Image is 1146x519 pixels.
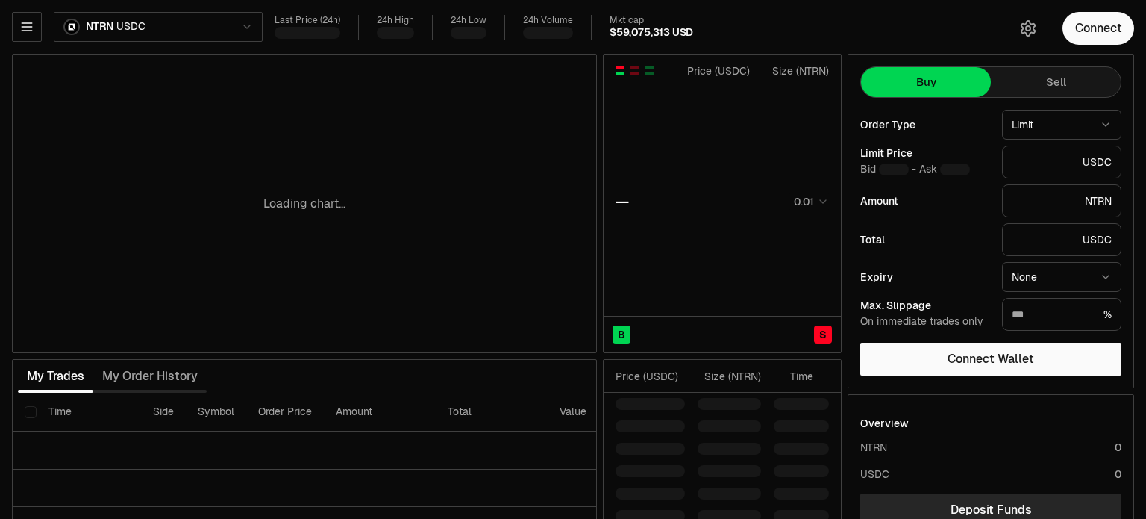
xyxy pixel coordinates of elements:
[789,193,829,211] button: 0.01
[523,15,573,26] div: 24h Volume
[763,63,829,78] div: Size ( NTRN )
[860,272,990,282] div: Expiry
[860,196,990,206] div: Amount
[860,440,887,455] div: NTRN
[186,393,246,432] th: Symbol
[629,65,641,77] button: Show Sell Orders Only
[246,393,324,432] th: Order Price
[377,15,414,26] div: 24h High
[644,65,656,77] button: Show Buy Orders Only
[1002,146,1121,178] div: USDC
[1115,467,1121,482] div: 0
[1115,440,1121,455] div: 0
[263,195,345,213] p: Loading chart...
[451,15,486,26] div: 24h Low
[698,369,761,384] div: Size ( NTRN )
[610,15,693,26] div: Mkt cap
[860,234,990,245] div: Total
[919,163,970,176] span: Ask
[1002,262,1121,292] button: None
[1062,12,1134,45] button: Connect
[37,393,141,432] th: Time
[861,67,991,97] button: Buy
[616,369,685,384] div: Price ( USDC )
[141,393,186,432] th: Side
[860,343,1121,376] button: Connect Wallet
[683,63,750,78] div: Price ( USDC )
[860,119,990,130] div: Order Type
[1002,223,1121,256] div: USDC
[65,20,78,34] img: NTRN Logo
[18,361,93,391] button: My Trades
[614,65,626,77] button: Show Buy and Sell Orders
[860,416,909,431] div: Overview
[1002,110,1121,140] button: Limit
[616,191,629,212] div: —
[93,361,207,391] button: My Order History
[819,327,827,342] span: S
[618,327,625,342] span: B
[860,315,990,329] div: On immediate trades only
[548,393,598,432] th: Value
[860,163,916,176] span: Bid -
[860,300,990,311] div: Max. Slippage
[860,148,990,158] div: Limit Price
[860,467,889,482] div: USDC
[1002,184,1121,217] div: NTRN
[774,369,813,384] div: Time
[324,393,436,432] th: Amount
[1002,298,1121,331] div: %
[25,406,37,418] button: Select all
[610,26,693,40] div: $59,075,313 USD
[991,67,1121,97] button: Sell
[275,15,340,26] div: Last Price (24h)
[86,20,113,34] span: NTRN
[116,20,145,34] span: USDC
[436,393,548,432] th: Total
